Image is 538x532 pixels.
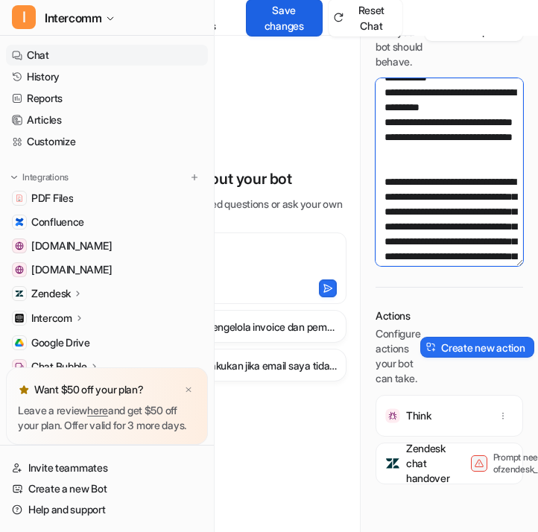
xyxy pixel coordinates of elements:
img: Google Drive [15,338,24,347]
img: www.helpdesk.com [15,241,24,250]
button: Bagaimana cara mengelola invoice dan pembayaran di Plane?Bagaimana cara mengelola invoice dan pem... [103,310,346,343]
button: Integrations [6,170,73,185]
img: Think icon [385,408,400,423]
a: app.intercom.com[DOMAIN_NAME] [6,259,208,280]
span: [DOMAIN_NAME] [31,238,112,253]
h3: Apa yang harus dilakukan jika email saya tidak dikenali di Edrolo? [127,358,338,373]
p: Zendesk [31,286,71,301]
a: Reports [6,88,208,109]
span: Google Drive [31,335,90,350]
button: Apa yang harus dilakukan jika email saya tidak dikenali di Edrolo?Apa yang harus dilakukan jika e... [103,349,346,381]
a: Chat [6,45,208,66]
span: Intercomm [45,7,101,28]
img: create-action-icon.svg [426,342,437,352]
p: Use one of the suggested questions or ask your own [107,196,342,212]
img: Chat Bubble [15,362,24,371]
p: 👇 Test out your bot [157,168,291,190]
img: Zendesk chat handover icon [385,456,400,471]
a: PDF FilesPDF Files [6,188,208,209]
span: PDF Files [31,191,73,206]
a: www.helpdesk.com[DOMAIN_NAME] [6,235,208,256]
img: expand menu [9,172,19,183]
a: Help and support [6,499,208,520]
span: Confluence [31,215,84,229]
p: Configure actions your bot can take. [376,326,420,386]
a: here [87,404,108,417]
p: Integrations [22,171,69,183]
img: Zendesk [15,289,24,298]
img: reset [333,12,344,23]
p: Leave a review and get $50 off your plan. Offer valid for 3 more days. [18,403,196,433]
img: Intercom [15,314,24,323]
a: Create a new Bot [6,478,208,499]
span: [DOMAIN_NAME] [31,262,112,277]
h3: Bagaimana cara mengelola invoice dan pembayaran di Plane? [127,319,338,335]
img: PDF Files [15,194,24,203]
img: x [184,385,193,395]
button: Create new action [420,337,534,358]
img: Confluence [15,218,24,227]
img: menu_add.svg [189,172,200,183]
p: Zendesk chat handover [406,441,450,486]
p: Intercom [31,311,72,326]
img: app.intercom.com [15,265,24,274]
a: History [6,66,208,87]
p: Want $50 off your plan? [34,382,144,397]
a: Google DriveGoogle Drive [6,332,208,353]
img: star [18,384,30,396]
a: Invite teammates [6,457,208,478]
a: Customize [6,131,208,152]
p: Think [406,408,431,423]
a: ConfluenceConfluence [6,212,208,232]
span: I [12,5,36,29]
a: Articles [6,110,208,130]
p: Actions [376,308,420,323]
p: Chat Bubble [31,359,87,374]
